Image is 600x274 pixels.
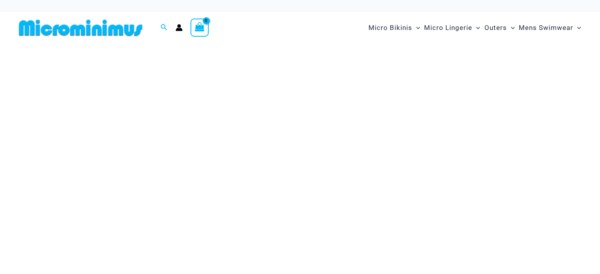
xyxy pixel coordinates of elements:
[412,18,420,38] span: Menu Toggle
[519,18,573,38] span: Mens Swimwear
[573,18,581,38] span: Menu Toggle
[484,18,507,38] span: Outers
[472,18,480,38] span: Menu Toggle
[507,18,515,38] span: Menu Toggle
[161,23,168,33] a: Search icon link
[16,19,146,37] img: MM SHOP LOGO FLAT
[191,19,209,37] a: View Shopping Cart, empty
[368,18,412,38] span: Micro Bikinis
[366,16,422,40] a: Micro BikinisMenu ToggleMenu Toggle
[422,16,482,40] a: Micro LingerieMenu ToggleMenu Toggle
[176,24,183,31] a: Account icon link
[365,15,584,41] nav: Site Navigation
[424,18,472,38] span: Micro Lingerie
[517,16,583,40] a: Mens SwimwearMenu ToggleMenu Toggle
[482,16,517,40] a: OutersMenu ToggleMenu Toggle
